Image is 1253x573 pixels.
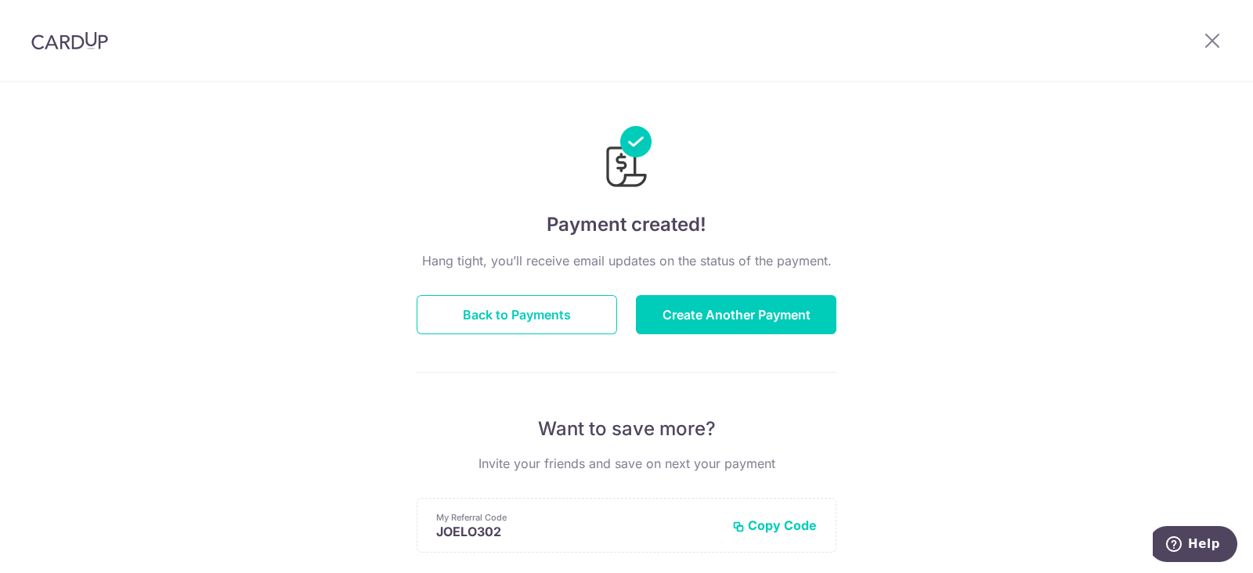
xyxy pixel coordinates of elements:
img: CardUp [31,31,108,50]
p: Want to save more? [417,416,836,441]
button: Create Another Payment [636,295,836,334]
p: JOELO302 [436,524,720,539]
p: My Referral Code [436,511,720,524]
p: Hang tight, you’ll receive email updates on the status of the payment. [417,251,836,270]
button: Copy Code [732,517,817,533]
p: Invite your friends and save on next your payment [417,454,836,473]
button: Back to Payments [417,295,617,334]
h4: Payment created! [417,211,836,239]
img: Payments [601,126,652,192]
iframe: Opens a widget where you can find more information [1153,526,1237,565]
